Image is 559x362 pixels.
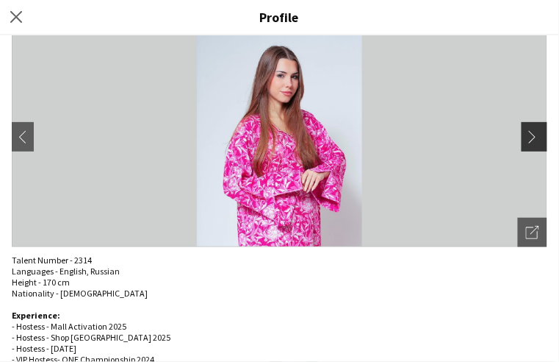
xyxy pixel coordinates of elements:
b: Experience: [12,310,60,321]
span: Languages - English, Russian Height - 170 cm Nationality - [DEMOGRAPHIC_DATA] [12,266,148,299]
img: Crew avatar or photo [12,26,547,247]
span: Talent Number - 2314 [12,255,92,266]
div: - Hostess - Shop [GEOGRAPHIC_DATA] 2025 [12,332,547,343]
div: Open photos pop-in [518,218,547,247]
div: - Hostess - Mall Activation 2025 [12,310,547,332]
div: - Hostess - [DATE] [12,343,547,354]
